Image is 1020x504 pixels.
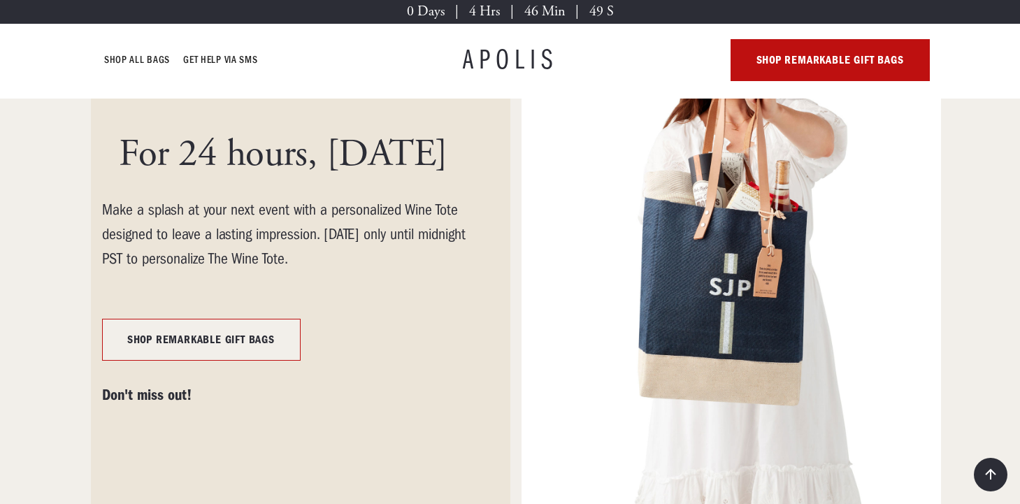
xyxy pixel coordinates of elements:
[105,52,170,69] a: Shop ALL BAGS
[119,134,447,175] h1: For 24 hours, [DATE]
[731,39,929,81] a: SHOP REMARKABLE GIFT BAGS
[102,386,192,404] strong: Don't miss out!
[756,54,904,66] strong: SHOP REMARKABLE GIFT BAGS
[127,333,275,346] strong: SHOP REMARKABLE GIFT BAGS
[102,319,301,361] a: SHOP REMARKABLE GIFT BAGS
[463,46,558,74] a: APOLIS
[102,198,466,271] div: Make a splash at your next event with a personalized Wine Tote designed to leave a lasting impres...
[184,52,258,69] a: GET HELP VIA SMS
